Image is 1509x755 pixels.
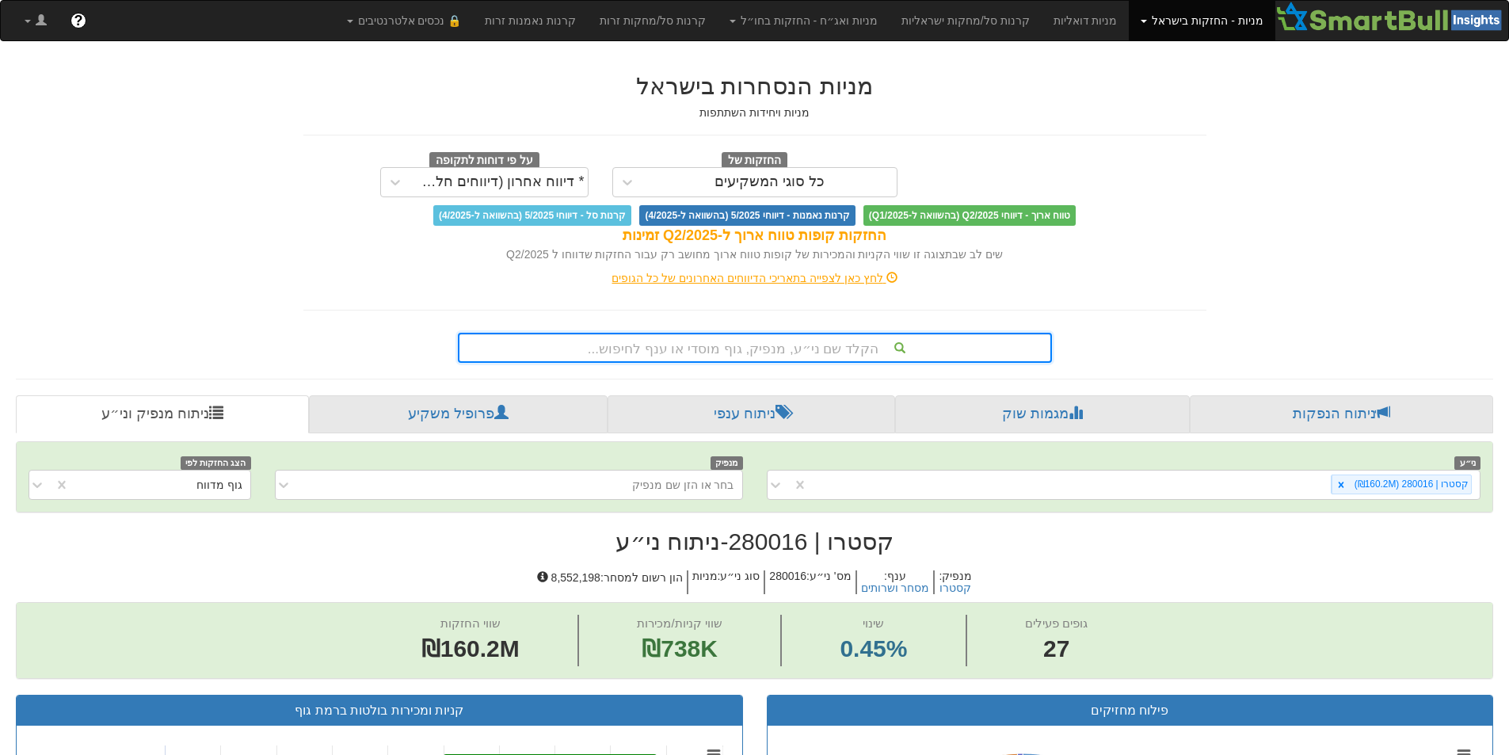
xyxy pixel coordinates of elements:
[335,1,474,40] a: 🔒 נכסים אלטרנטיבים
[196,477,242,493] div: גוף מדווח
[440,616,501,630] span: שווי החזקות
[74,13,82,29] span: ?
[861,582,930,594] button: מסחר ושרותים
[1190,395,1493,433] a: ניתוח הנפקות
[16,528,1493,555] h2: קסטרו | 280016 - ניתוח ני״ע
[863,205,1076,226] span: טווח ארוך - דיווחי Q2/2025 (בהשוואה ל-Q1/2025)
[588,1,718,40] a: קרנות סל/מחקות זרות
[303,107,1206,119] h5: מניות ויחידות השתתפות
[429,152,539,170] span: על פי דוחות לתקופה
[1275,1,1508,32] img: Smartbull
[637,616,722,630] span: שווי קניות/מכירות
[181,456,250,470] span: הצג החזקות לפי
[421,635,520,662] span: ₪160.2M
[711,456,743,470] span: מנפיק
[764,570,855,595] h5: מס' ני״ע : 280016
[933,570,976,595] h5: מנפיק :
[1025,616,1088,630] span: גופים פעילים
[722,152,788,170] span: החזקות של
[642,635,718,662] span: ₪738K
[1454,456,1480,470] span: ני״ע
[16,395,309,433] a: ניתוח מנפיק וני״ע
[939,582,971,594] button: קסטרו
[890,1,1042,40] a: קרנות סל/מחקות ישראליות
[533,570,687,595] h5: הון רשום למסחר : 8,552,198
[608,395,895,433] a: ניתוח ענפי
[1129,1,1275,40] a: מניות - החזקות בישראל
[309,395,607,433] a: פרופיל משקיע
[714,174,825,190] div: כל סוגי המשקיעים
[303,73,1206,99] h2: מניות הנסחרות בישראל
[413,174,585,190] div: * דיווח אחרון (דיווחים חלקיים)
[855,570,934,595] h5: ענף :
[1042,1,1130,40] a: מניות דואליות
[718,1,890,40] a: מניות ואג״ח - החזקות בחו״ל
[1025,632,1088,666] span: 27
[59,1,98,40] a: ?
[459,334,1050,361] div: הקלד שם ני״ע, מנפיק, גוף מוסדי או ענף לחיפוש...
[840,632,907,666] span: 0.45%
[303,246,1206,262] div: שים לב שבתצוגה זו שווי הקניות והמכירות של קופות טווח ארוך מחושב רק עבור החזקות שדווחו ל Q2/2025
[303,226,1206,246] div: החזקות קופות טווח ארוך ל-Q2/2025 זמינות
[1350,475,1471,494] div: קסטרו | 280016 (₪160.2M)
[632,477,734,493] div: בחר או הזן שם מנפיק
[473,1,588,40] a: קרנות נאמנות זרות
[863,616,884,630] span: שינוי
[779,704,1481,718] h3: פילוח מחזיקים
[292,270,1218,286] div: לחץ כאן לצפייה בתאריכי הדיווחים האחרונים של כל הגופים
[29,704,730,718] h3: קניות ומכירות בולטות ברמת גוף
[433,205,631,226] span: קרנות סל - דיווחי 5/2025 (בהשוואה ל-4/2025)
[639,205,855,226] span: קרנות נאמנות - דיווחי 5/2025 (בהשוואה ל-4/2025)
[687,570,764,595] h5: סוג ני״ע : מניות
[895,395,1189,433] a: מגמות שוק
